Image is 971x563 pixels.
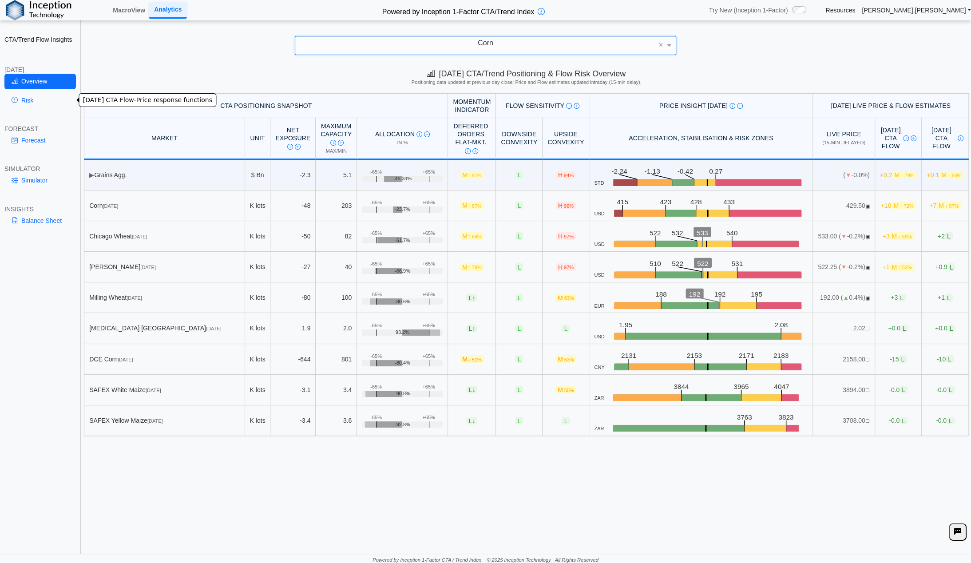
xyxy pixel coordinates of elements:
span: 97% [564,265,574,270]
text: 3965 [736,382,751,390]
span: 53% [564,357,574,362]
span: -66.9% [395,268,410,274]
div: [DATE] CTA Flow [880,126,916,151]
span: -80.6% [395,299,410,305]
div: Deferred Orders FLAT-MKT. [453,122,488,155]
text: 2.08 [774,321,788,329]
img: Info [729,103,735,109]
td: -2.3 [270,160,316,190]
div: -65% [370,200,382,206]
td: K lots [245,344,271,375]
img: Read More [737,103,743,109]
text: 4047 [777,382,792,390]
td: -644 [270,344,316,375]
td: 203 [316,190,357,221]
a: Overview [4,74,76,89]
text: 1.95 [618,321,632,329]
span: M [936,202,961,209]
text: 522 [697,260,709,267]
text: -1.13 [645,167,660,175]
h2: CTA/Trend Flow Insights [4,36,76,44]
span: +7 [929,202,961,209]
span: L [945,294,953,301]
span: L [562,325,570,332]
div: -65% [370,292,382,297]
span: Max/Min [326,148,347,154]
a: Simulator [4,173,76,188]
img: Read More [338,140,344,146]
h2: Powered by Inception 1-Factor CTA/Trend Index [379,4,538,17]
span: ↑ 66% [948,173,962,178]
td: Grains Agg. [84,160,245,190]
img: Read More [295,144,301,150]
div: SIMULATOR [4,165,76,173]
span: ▼ [841,263,847,270]
td: -48 [270,190,316,221]
span: -80.4% [395,360,410,366]
td: 2.0 [316,313,357,344]
td: 2158.00 [813,344,875,375]
td: $ Bn [245,160,271,190]
span: -0.0 [889,386,908,393]
span: L [466,386,477,393]
text: 510 [650,260,661,267]
text: 2153 [686,352,701,359]
span: -10 [937,355,954,363]
img: Info [330,140,336,146]
span: 93.2% [396,329,409,335]
span: OPEN: Market session is currently open. [865,265,870,270]
span: L [515,355,523,363]
div: Net Exposure [275,126,310,151]
span: M [892,171,916,178]
span: +0.1 [927,171,963,178]
text: 3823 [781,413,797,421]
a: Balance Sheet [4,213,76,228]
div: +65% [422,353,435,359]
a: Risk [4,93,76,108]
div: -65% [370,353,382,359]
div: +65% [422,261,435,267]
span: ↑ 79% [901,173,915,178]
div: SAFEX White Maize [89,386,240,394]
div: [DATE] CTA Flow [927,126,963,151]
div: -65% [370,230,382,236]
img: Read More [574,103,579,109]
th: Upside Convexity [543,118,589,160]
span: M [460,202,484,209]
span: ▼ [845,171,852,178]
span: 83% [564,295,574,301]
text: 3763 [739,413,754,421]
span: +0.2 [880,171,916,178]
span: ↑ 59% [898,234,912,239]
span: [DATE] [127,295,142,301]
img: Info [287,144,293,150]
span: ▼ [841,233,847,240]
span: H [556,202,576,209]
span: 79% [472,265,482,270]
span: M [555,386,576,393]
span: -15 [890,355,907,363]
span: ↑ [468,202,471,209]
text: 533 [698,229,709,237]
td: 5.1 [316,160,357,190]
span: +10 [880,202,916,209]
td: K lots [245,221,271,252]
div: SAFEX Yellow Maize [89,416,240,424]
text: 192 [689,290,700,298]
span: USD [594,211,604,217]
div: Flow Sensitivity [501,102,584,110]
text: 2183 [773,352,789,359]
span: -0.0 [936,417,955,424]
div: +65% [422,384,435,390]
text: 195 [751,290,762,298]
span: 84% [472,234,482,239]
div: -65% [370,169,382,175]
span: OPEN: Market session is currently open. [865,295,870,301]
img: Read More [911,135,916,141]
text: 433 [723,198,735,206]
div: Chicago Wheat [89,232,240,240]
span: -45.33% [393,176,412,182]
span: M [889,263,914,271]
span: [DATE] [206,326,222,331]
span: L [945,232,953,240]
